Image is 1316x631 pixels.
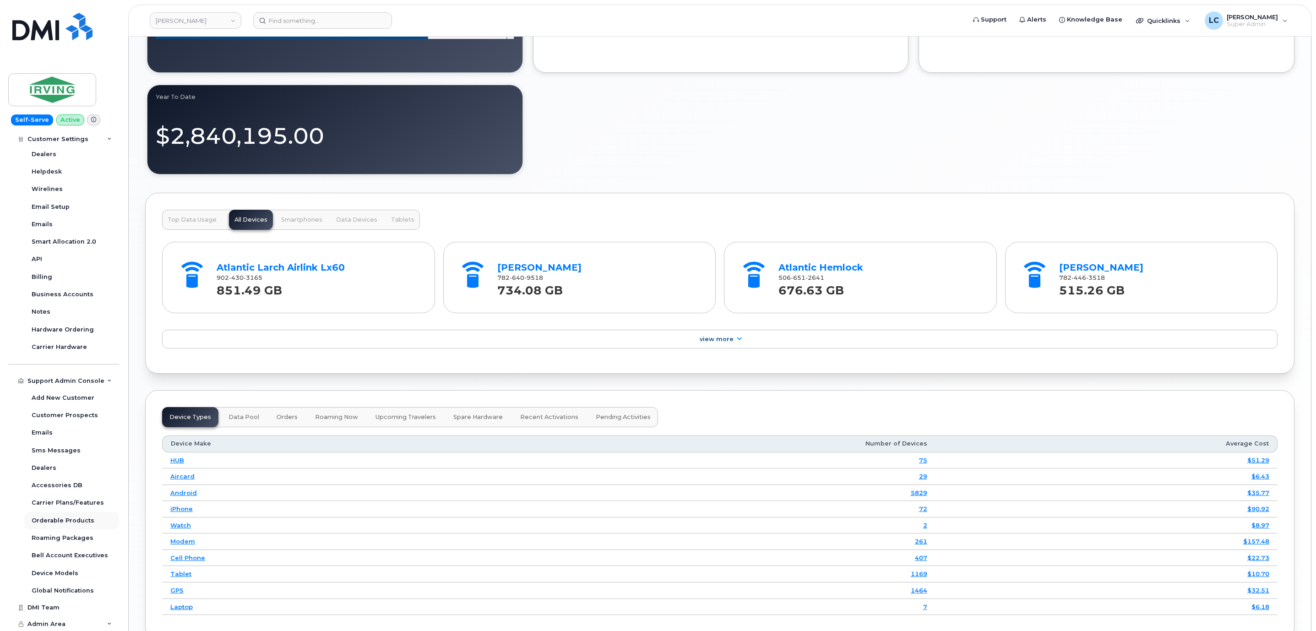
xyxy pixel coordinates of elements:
[217,262,345,273] a: Atlantic Larch Airlink Lx60
[1227,13,1278,21] span: [PERSON_NAME]
[1059,274,1105,281] span: 782
[497,278,563,297] strong: 734.08 GB
[497,274,543,281] span: 782
[700,336,734,343] span: View More
[1147,17,1180,24] span: Quicklinks
[170,587,184,594] a: GPS
[170,538,195,545] a: Modem
[1247,489,1269,496] a: $35.77
[524,274,543,281] span: 9518
[1071,274,1086,281] span: 446
[923,522,927,529] a: 2
[162,210,222,230] button: Top Data Usage
[1251,603,1269,610] a: $6.18
[805,274,824,281] span: 2641
[935,435,1278,452] th: Average Cost
[276,210,328,230] button: Smartphones
[1247,457,1269,464] a: $51.29
[1247,554,1269,561] a: $22.73
[162,435,489,452] th: Device Make
[391,216,414,223] span: Tablets
[1251,473,1269,480] a: $6.43
[331,210,383,230] button: Data Devices
[497,262,582,273] a: [PERSON_NAME]
[1130,11,1196,30] div: Quicklinks
[791,274,805,281] span: 651
[170,603,193,610] a: Laptop
[778,262,863,273] a: Atlantic Hemlock
[156,93,514,101] div: Year to Date
[919,473,927,480] a: 29
[170,489,197,496] a: Android
[170,570,191,577] a: Tablet
[281,216,322,223] span: Smartphones
[1247,587,1269,594] a: $32.51
[162,330,1278,349] a: View More
[1247,570,1269,577] a: $10.70
[217,274,262,281] span: 902
[915,538,927,545] a: 261
[1059,262,1143,273] a: [PERSON_NAME]
[919,505,927,512] a: 72
[911,570,927,577] a: 1169
[911,489,927,496] a: 5829
[150,12,241,29] a: JD Irving
[386,210,420,230] button: Tablets
[981,15,1006,24] span: Support
[244,274,262,281] span: 3165
[1059,278,1125,297] strong: 515.26 GB
[520,413,578,421] span: Recent Activations
[1209,15,1219,26] span: LC
[778,278,844,297] strong: 676.63 GB
[1013,11,1053,29] a: Alerts
[229,274,244,281] span: 430
[1198,11,1294,30] div: Logan Cole
[253,12,392,29] input: Find something...
[489,435,935,452] th: Number of Devices
[967,11,1013,29] a: Support
[170,522,191,529] a: Watch
[915,554,927,561] a: 407
[170,473,195,480] a: Aircard
[170,457,184,464] a: HUB
[510,274,524,281] span: 640
[170,554,205,561] a: Cell Phone
[911,587,927,594] a: 1464
[170,505,193,512] a: iPhone
[1086,274,1105,281] span: 3518
[168,216,217,223] span: Top Data Usage
[277,413,298,421] span: Orders
[1251,522,1269,529] a: $8.97
[375,413,436,421] span: Upcoming Travelers
[923,603,927,610] a: 7
[919,457,927,464] a: 75
[453,413,503,421] span: Spare Hardware
[1247,505,1269,512] a: $90.92
[228,413,259,421] span: Data Pool
[315,413,358,421] span: Roaming Now
[1243,538,1269,545] a: $157.48
[1067,15,1122,24] span: Knowledge Base
[1053,11,1129,29] a: Knowledge Base
[596,413,651,421] span: Pending Activities
[217,278,282,297] strong: 851.49 GB
[336,216,377,223] span: Data Devices
[778,274,824,281] span: 506
[1027,15,1046,24] span: Alerts
[156,112,514,152] div: $2,840,195.00
[1227,21,1278,28] span: Super Admin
